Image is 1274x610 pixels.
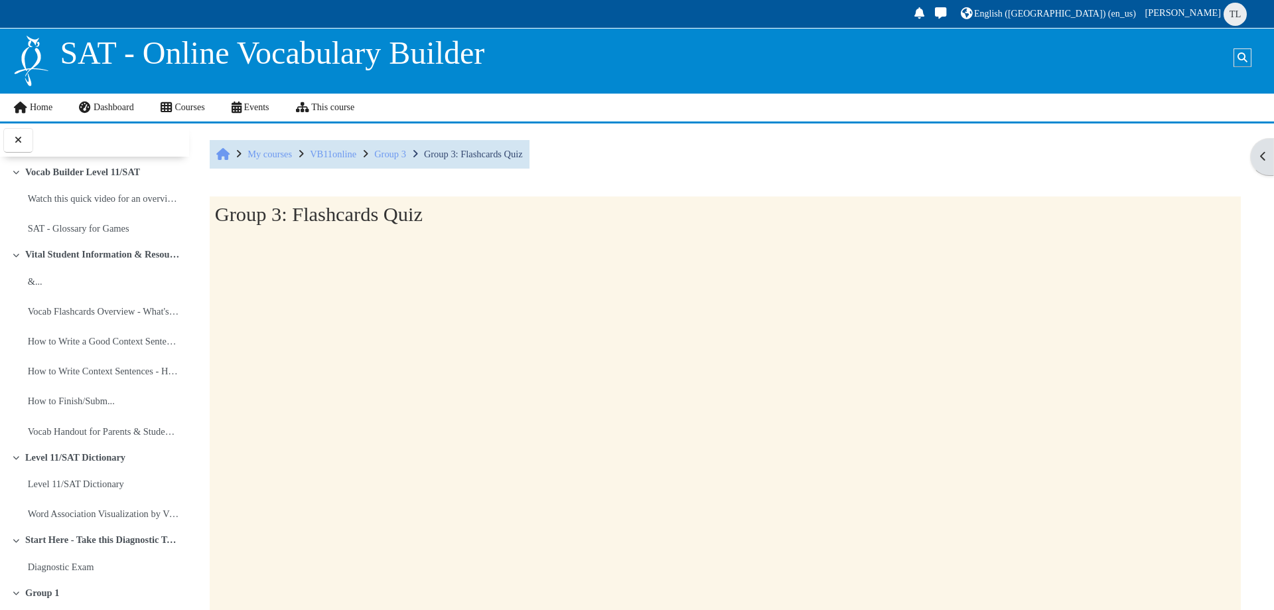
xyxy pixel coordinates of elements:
[218,94,283,121] a: Events
[248,149,292,159] a: My courses
[28,504,180,523] a: Word Association Visualization by Visuwords™
[974,9,1136,19] span: English ([GEOGRAPHIC_DATA]) ‎(en_us)‎
[60,35,484,70] span: SAT - Online Vocabulary Builder
[374,149,406,159] a: Group 3
[25,587,59,599] a: Group 1
[28,475,124,493] a: Level 11/SAT Dictionary
[28,302,180,321] a: Vocab Flashcards Overview - What's on the Cards?
[147,94,218,121] a: Courses
[12,589,21,596] span: Collapse
[28,362,180,380] a: How to Write Context Sentences - Handout
[28,332,180,350] a: How to Write a Good Context Sentence
[13,34,50,88] img: Logo
[25,534,179,546] a: Start Here - Take this Diagnostic Test to see how well you know these SAT Words!
[12,537,21,544] span: Collapse
[1145,7,1221,18] span: [PERSON_NAME]
[310,149,356,159] a: VB11online
[25,167,140,178] a: Vocab Builder Level 11/SAT
[66,94,147,121] a: Dashboard
[25,249,179,260] a: Vital Student Information & Resources - PAY ATTENTION!
[283,94,368,121] a: This course
[424,149,523,159] a: Group 3: Flashcards Quiz
[28,422,180,441] a: Vocab Handout for Parents & Students-English/Spanish
[1224,3,1247,26] span: Tina Le
[932,4,952,25] a: Toggle messaging drawer There are 0 unread conversations
[1143,1,1251,27] a: User menu
[28,219,129,238] a: SAT - Glossary for Games
[311,102,354,112] span: This course
[28,189,180,208] a: Watch this quick video for an overview of the cour...
[959,4,1138,25] a: English ([GEOGRAPHIC_DATA]) ‎(en_us)‎
[910,4,929,25] div: Show notification window with no new notifications
[215,202,1236,226] h2: Group 3: Flashcards Quiz
[28,392,115,410] a: How to Finish/Subm...
[12,169,21,175] span: Collapse
[210,140,530,168] nav: Breadcrumb
[934,7,948,19] i: Toggle messaging drawer
[175,102,204,112] span: Courses
[28,272,42,291] a: &...
[25,452,125,463] a: Level 11/SAT Dictionary
[12,252,21,258] span: Collapse
[12,454,21,461] span: Collapse
[13,94,354,121] nav: Site links
[94,102,134,112] span: Dashboard
[244,102,269,112] span: Events
[28,558,94,576] a: Diagnostic Exam
[30,102,52,112] span: Home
